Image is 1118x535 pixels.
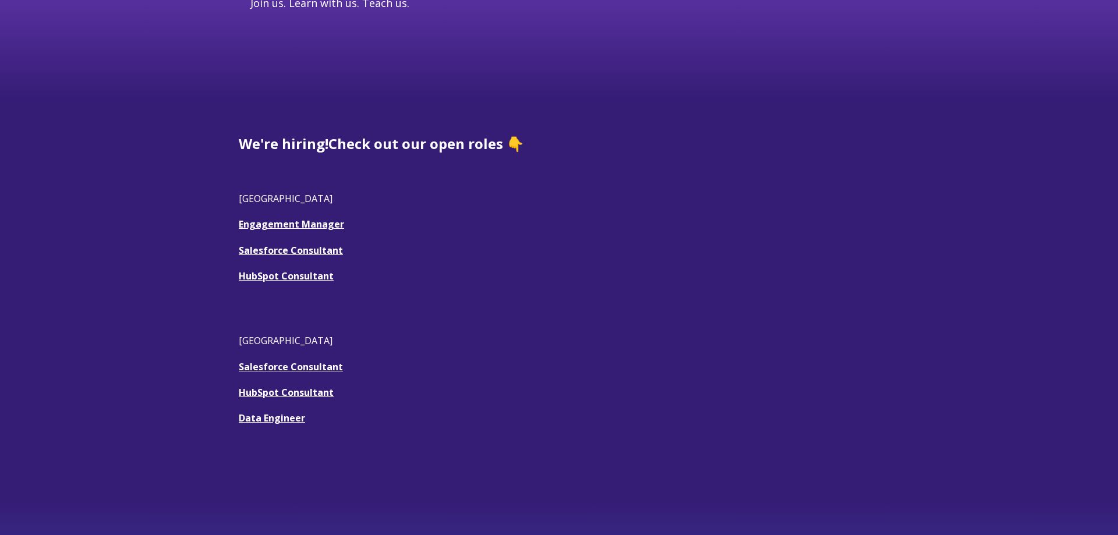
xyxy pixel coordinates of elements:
[328,134,524,153] span: Check out our open roles 👇
[239,412,305,424] a: Data Engineer
[239,192,332,205] span: [GEOGRAPHIC_DATA]
[239,360,343,373] a: Salesforce Consultant
[239,134,328,153] span: We're hiring!
[239,270,334,282] a: HubSpot Consultant
[239,244,343,257] a: Salesforce Consultant
[239,218,344,231] a: Engagement Manager
[239,386,334,399] a: HubSpot Consultant
[239,334,332,347] span: [GEOGRAPHIC_DATA]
